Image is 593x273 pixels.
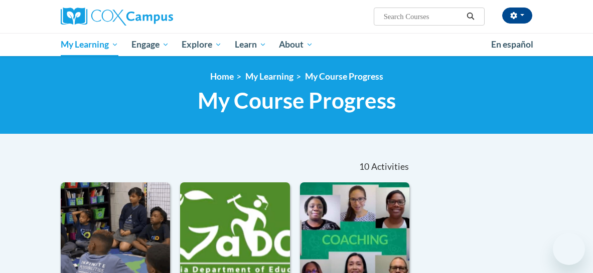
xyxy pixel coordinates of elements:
[491,39,533,50] span: En español
[131,39,169,51] span: Engage
[53,33,540,56] div: Main menu
[245,71,293,82] a: My Learning
[553,233,585,265] iframe: Button to launch messaging window
[125,33,176,56] a: Engage
[371,161,409,172] span: Activities
[235,39,266,51] span: Learn
[273,33,320,56] a: About
[61,8,208,26] a: Cox Campus
[228,33,273,56] a: Learn
[182,39,222,51] span: Explore
[198,87,396,114] span: My Course Progress
[61,8,173,26] img: Cox Campus
[359,161,369,172] span: 10
[463,11,478,23] button: Search
[502,8,532,24] button: Account Settings
[175,33,228,56] a: Explore
[383,11,463,23] input: Search Courses
[485,34,540,55] a: En español
[210,71,234,82] a: Home
[61,39,118,51] span: My Learning
[279,39,313,51] span: About
[54,33,125,56] a: My Learning
[305,71,383,82] a: My Course Progress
